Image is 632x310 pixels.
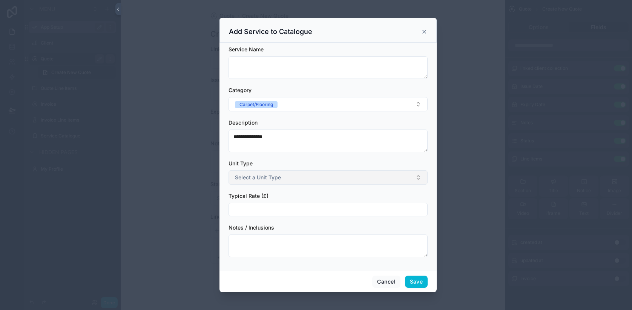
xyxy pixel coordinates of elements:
[229,160,253,167] span: Unit Type
[239,101,273,108] div: Carpet/Flooring
[229,170,428,185] button: Select Button
[229,27,312,36] h3: Add Service to Catalogue
[229,87,252,93] span: Category
[229,97,428,111] button: Select Button
[229,119,258,126] span: Description
[229,193,268,199] span: Typical Rate (£)
[229,46,264,52] span: Service Name
[235,174,281,181] span: Select a Unit Type
[405,276,428,288] button: Save
[229,224,274,231] span: Notes / Inclusions
[372,276,400,288] button: Cancel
